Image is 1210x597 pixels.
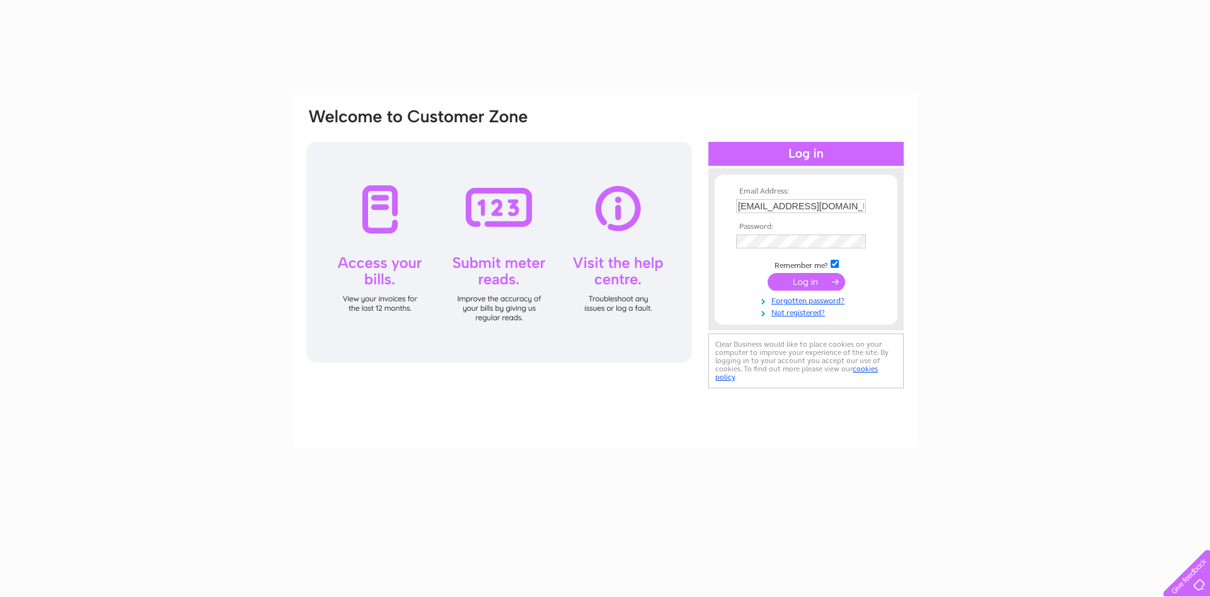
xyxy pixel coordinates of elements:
[736,294,879,306] a: Forgotten password?
[768,273,845,291] input: Submit
[733,258,879,270] td: Remember me?
[733,223,879,231] th: Password:
[733,187,879,196] th: Email Address:
[715,364,878,381] a: cookies policy
[736,306,879,318] a: Not registered?
[708,333,904,388] div: Clear Business would like to place cookies on your computer to improve your experience of the sit...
